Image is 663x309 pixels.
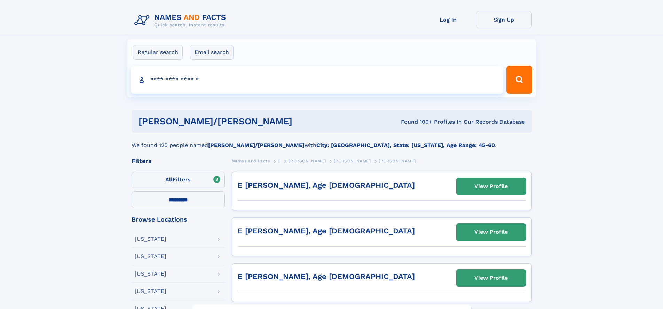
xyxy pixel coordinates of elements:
[165,176,173,183] span: All
[474,270,508,286] div: View Profile
[289,156,326,165] a: [PERSON_NAME]
[334,156,371,165] a: [PERSON_NAME]
[474,178,508,194] div: View Profile
[457,270,526,286] a: View Profile
[457,224,526,240] a: View Profile
[132,216,225,223] div: Browse Locations
[238,272,415,281] a: E [PERSON_NAME], Age [DEMOGRAPHIC_DATA]
[132,11,232,30] img: Logo Names and Facts
[420,11,476,28] a: Log In
[474,224,508,240] div: View Profile
[135,254,166,259] div: [US_STATE]
[208,142,305,148] b: [PERSON_NAME]/[PERSON_NAME]
[190,45,234,60] label: Email search
[232,156,270,165] a: Names and Facts
[334,159,371,163] span: [PERSON_NAME]
[289,159,326,163] span: [PERSON_NAME]
[135,271,166,277] div: [US_STATE]
[132,158,225,164] div: Filters
[132,133,532,149] div: We found 120 people named with .
[379,159,416,163] span: [PERSON_NAME]
[238,226,415,235] a: E [PERSON_NAME], Age [DEMOGRAPHIC_DATA]
[135,288,166,294] div: [US_STATE]
[278,159,281,163] span: E
[457,178,526,195] a: View Profile
[476,11,532,28] a: Sign Up
[131,66,504,94] input: search input
[238,181,415,190] a: E [PERSON_NAME], Age [DEMOGRAPHIC_DATA]
[347,118,525,126] div: Found 100+ Profiles In Our Records Database
[139,117,347,126] h1: [PERSON_NAME]/[PERSON_NAME]
[132,172,225,188] label: Filters
[278,156,281,165] a: E
[135,236,166,242] div: [US_STATE]
[133,45,183,60] label: Regular search
[316,142,495,148] b: City: [GEOGRAPHIC_DATA], State: [US_STATE], Age Range: 45-60
[506,66,532,94] button: Search Button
